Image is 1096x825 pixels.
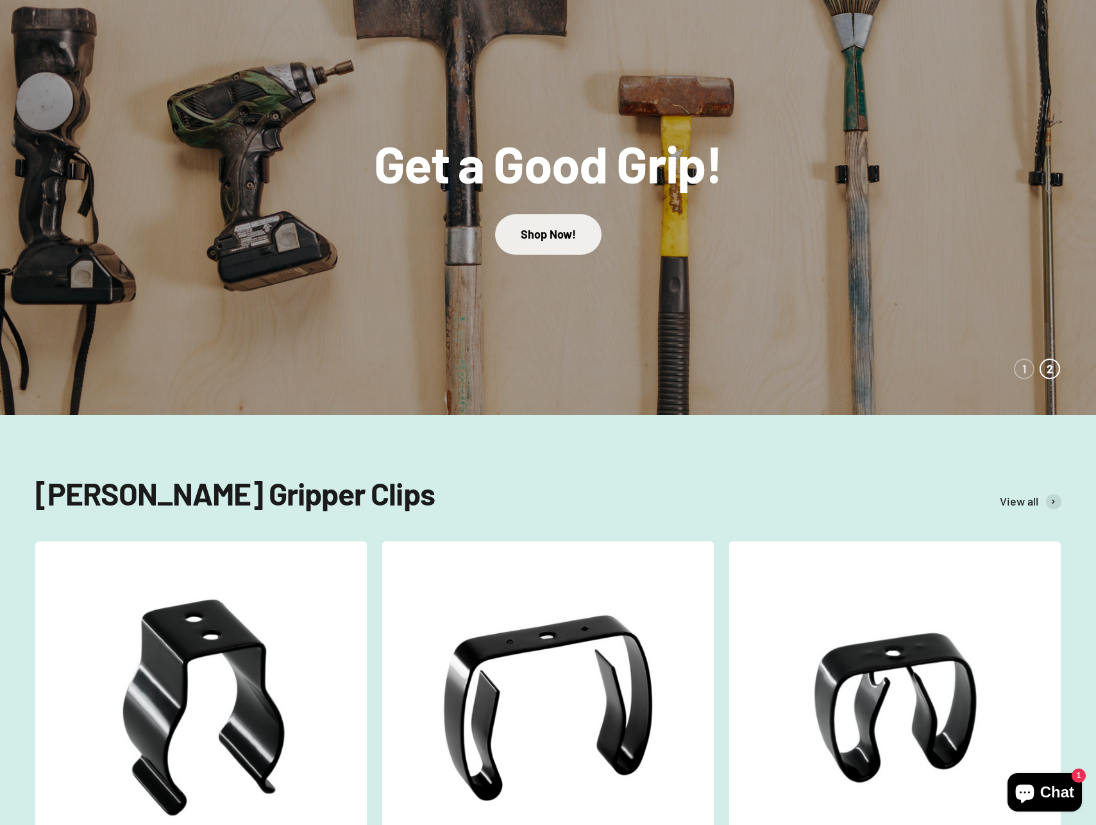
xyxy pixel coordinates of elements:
[1040,359,1060,379] button: 2
[35,475,435,512] split-lines: [PERSON_NAME] Gripper Clips
[374,132,722,194] split-lines: Get a Good Grip!
[1000,492,1038,511] span: View all
[1014,359,1034,379] button: 1
[495,214,602,255] a: Shop Now!
[1000,492,1061,511] a: View all
[1004,773,1086,815] inbox-online-store-chat: Shopify online store chat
